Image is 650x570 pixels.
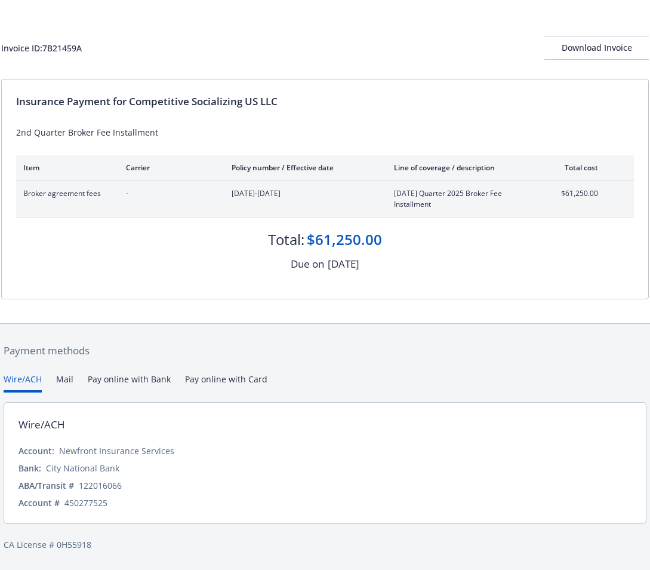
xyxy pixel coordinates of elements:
div: CA License # 0H55918 [4,538,646,551]
div: [DATE] [328,256,359,272]
div: 450277525 [64,497,107,509]
div: Newfront Insurance Services [59,445,174,457]
div: Due on [291,256,324,272]
button: Download Invoice [544,36,649,60]
button: Mail [56,373,73,393]
button: Wire/ACH [4,373,42,393]
div: Account: [19,445,54,457]
span: [DATE]-[DATE] [232,188,375,199]
div: Account # [19,497,60,509]
span: - [126,188,212,199]
div: Total cost [553,163,598,173]
div: $61,250.00 [307,229,382,250]
span: Broker agreement fees [23,188,107,199]
div: Invoice ID: 7B21459A [1,42,82,54]
span: [DATE] Quarter 2025 Broker Fee Installment [394,188,534,210]
button: expand content [608,188,627,207]
span: $61,250.00 [553,188,598,199]
div: Payment methods [4,343,646,358]
div: Line of coverage / description [394,163,534,173]
div: Carrier [126,163,212,173]
div: Wire/ACH [19,417,65,433]
div: 122016066 [79,479,122,492]
div: Item [23,163,107,173]
div: 2nd Quarter Broker Fee Installment [16,126,634,139]
button: Pay online with Bank [88,373,171,393]
div: Insurance Payment for Competitive Socializing US LLC [16,94,634,109]
button: Pay online with Card [185,373,267,393]
div: Broker agreement fees-[DATE]-[DATE][DATE] Quarter 2025 Broker Fee Installment$61,250.00expand con... [16,181,634,217]
div: ABA/Transit # [19,479,74,492]
div: Download Invoice [544,36,649,59]
div: Total: [268,229,304,250]
div: Bank: [19,462,41,474]
div: Policy number / Effective date [232,163,375,173]
div: City National Bank [46,462,119,474]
